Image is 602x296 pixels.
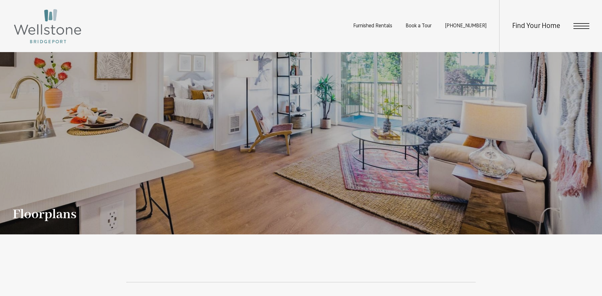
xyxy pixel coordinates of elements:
[512,23,560,30] a: Find Your Home
[406,24,432,29] a: Book a Tour
[13,207,76,222] h1: Floorplans
[445,24,486,29] span: [PHONE_NUMBER]
[353,24,392,29] a: Furnished Rentals
[445,24,486,29] a: Call us at (253) 400-3144
[573,23,589,29] button: Open Menu
[13,8,83,44] img: Wellstone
